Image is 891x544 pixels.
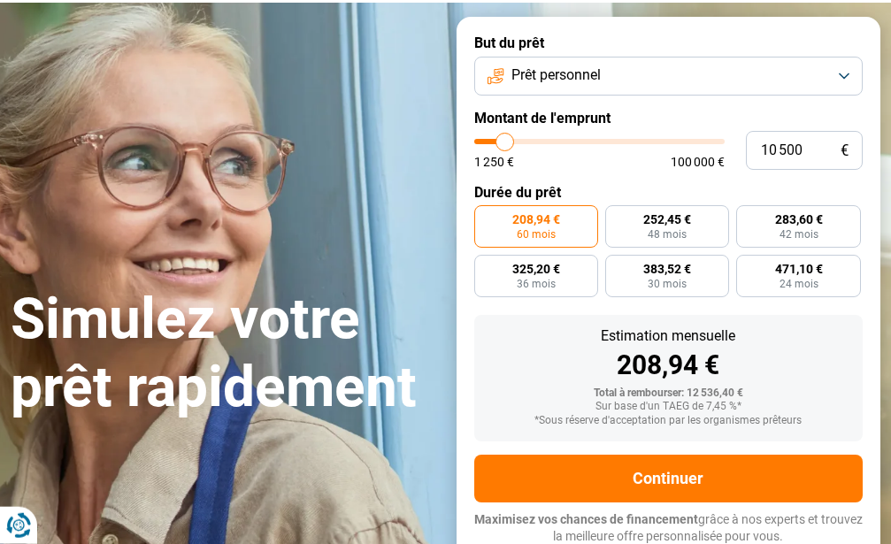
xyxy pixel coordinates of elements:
[512,263,560,275] span: 325,20 €
[488,401,849,413] div: Sur base d'un TAEG de 7,45 %*
[474,512,698,526] span: Maximisez vos chances de financement
[671,156,725,168] span: 100 000 €
[488,415,849,427] div: *Sous réserve d'acceptation par les organismes prêteurs
[780,229,818,240] span: 42 mois
[517,229,556,240] span: 60 mois
[474,156,514,168] span: 1 250 €
[488,352,849,379] div: 208,94 €
[474,34,864,51] label: But du prêt
[474,455,864,502] button: Continuer
[841,143,849,158] span: €
[643,213,691,226] span: 252,45 €
[517,279,556,289] span: 36 mois
[474,110,864,126] label: Montant de l'emprunt
[474,57,864,96] button: Prêt personnel
[648,229,687,240] span: 48 mois
[488,387,849,400] div: Total à rembourser: 12 536,40 €
[11,286,435,422] h1: Simulez votre prêt rapidement
[474,184,864,201] label: Durée du prêt
[511,65,601,85] span: Prêt personnel
[648,279,687,289] span: 30 mois
[775,213,823,226] span: 283,60 €
[488,329,849,343] div: Estimation mensuelle
[780,279,818,289] span: 24 mois
[512,213,560,226] span: 208,94 €
[643,263,691,275] span: 383,52 €
[775,263,823,275] span: 471,10 €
